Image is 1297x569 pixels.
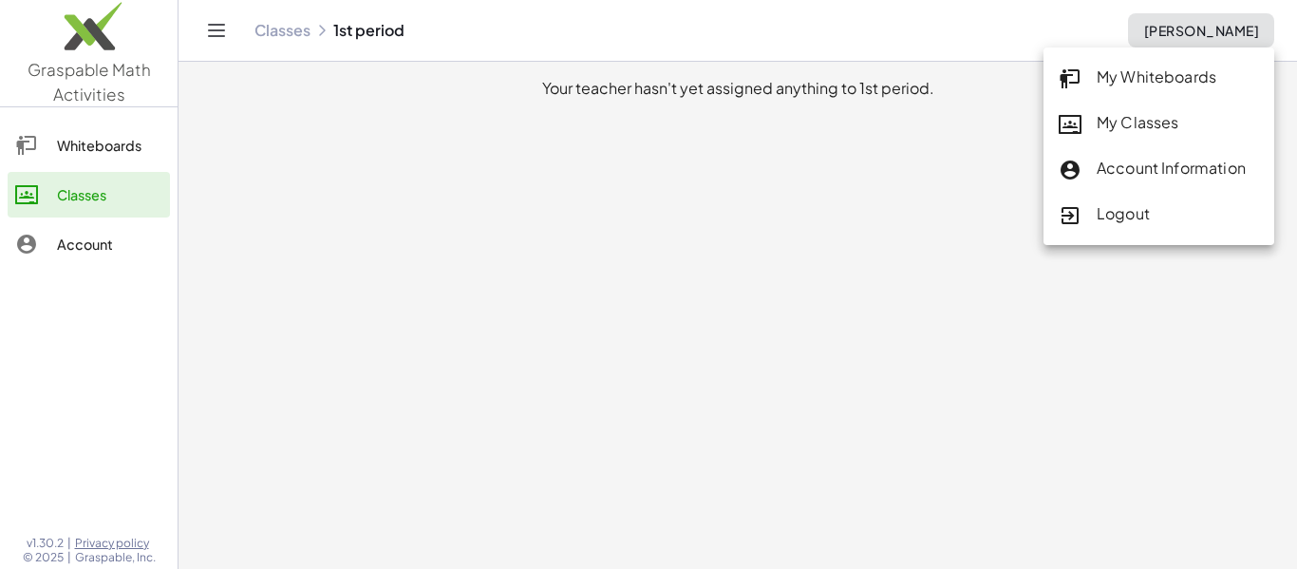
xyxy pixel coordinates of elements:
[8,172,170,218] a: Classes
[57,233,162,256] div: Account
[1043,101,1274,146] a: My Classes
[201,15,232,46] button: Toggle navigation
[23,550,64,565] span: © 2025
[254,21,310,40] a: Classes
[75,536,156,551] a: Privacy policy
[27,536,64,551] span: v1.30.2
[8,221,170,267] a: Account
[194,77,1282,100] div: Your teacher hasn't yet assigned anything to 1st period.
[75,550,156,565] span: Graspable, Inc.
[8,123,170,168] a: Whiteboards
[1143,22,1259,39] span: [PERSON_NAME]
[1043,55,1274,101] a: My Whiteboards
[57,183,162,206] div: Classes
[57,134,162,157] div: Whiteboards
[1059,202,1259,227] div: Logout
[28,59,151,104] span: Graspable Math Activities
[1128,13,1274,47] button: [PERSON_NAME]
[67,536,71,551] span: |
[1059,66,1259,90] div: My Whiteboards
[1059,111,1259,136] div: My Classes
[67,550,71,565] span: |
[1059,157,1259,181] div: Account Information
